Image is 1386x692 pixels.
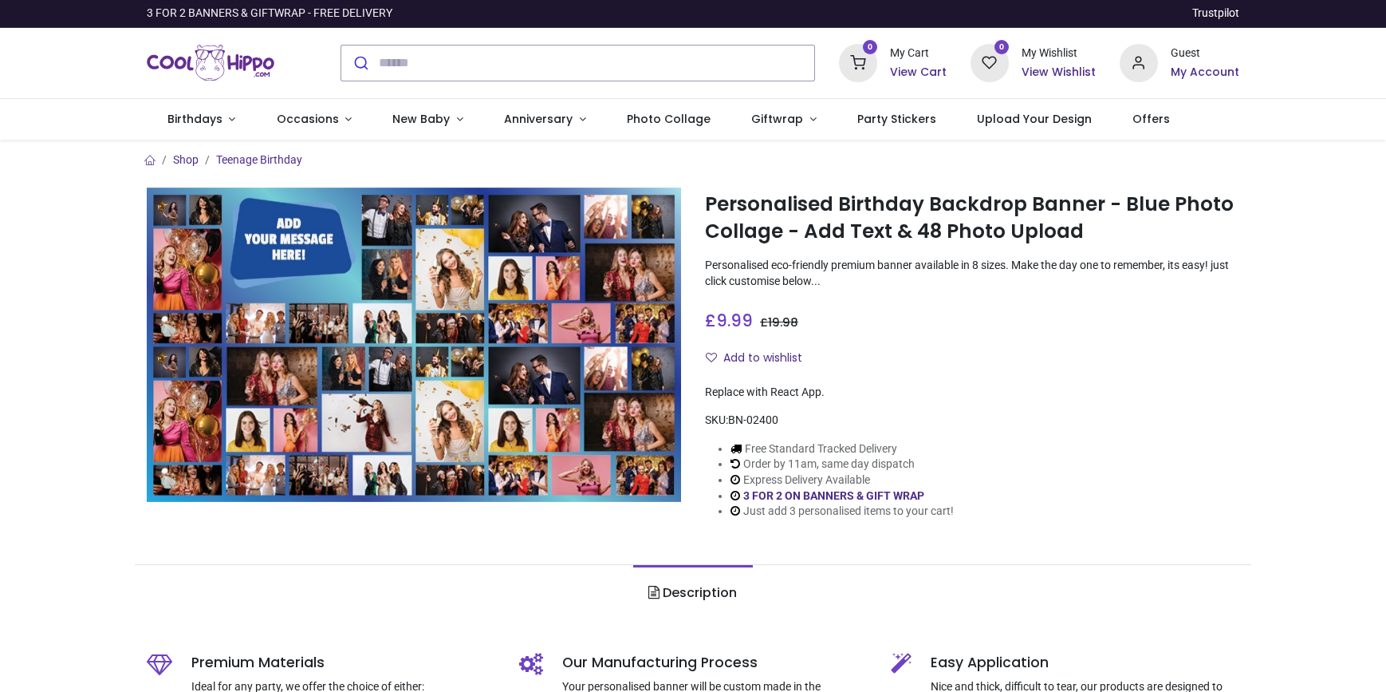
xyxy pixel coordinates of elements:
[971,55,1009,68] a: 0
[147,188,681,502] img: Personalised Birthday Backdrop Banner - Blue Photo Collage - Add Text & 48 Photo Upload
[705,258,1239,289] p: Personalised eco-friendly premium banner available in 8 sizes. Make the day one to remember, its ...
[931,653,1239,673] h5: Easy Application
[730,473,954,488] li: Express Delivery Available
[216,153,302,166] a: Teenage Birthday
[167,111,222,127] span: Birthdays
[147,6,392,22] div: 3 FOR 2 BANNERS & GIFTWRAP - FREE DELIVERY
[483,99,606,140] a: Anniversary
[147,99,256,140] a: Birthdays
[730,441,954,457] li: Free Standard Tracked Delivery
[890,65,947,81] a: View Cart
[977,111,1092,127] span: Upload Your Design
[562,653,868,673] h5: Our Manufacturing Process
[705,309,753,332] span: £
[633,565,752,621] a: Description
[706,352,717,363] i: Add to wishlist
[994,40,1010,55] sup: 0
[147,41,274,85] img: Cool Hippo
[341,45,379,81] button: Submit
[857,111,936,127] span: Party Stickers
[191,653,495,673] h5: Premium Materials
[890,45,947,61] div: My Cart
[705,191,1239,246] h1: Personalised Birthday Backdrop Banner - Blue Photo Collage - Add Text & 48 Photo Upload
[372,99,484,140] a: New Baby
[839,55,877,68] a: 0
[768,314,798,330] span: 19.98
[705,345,816,372] button: Add to wishlistAdd to wishlist
[147,41,274,85] a: Logo of Cool Hippo
[277,111,339,127] span: Occasions
[504,111,573,127] span: Anniversary
[173,153,199,166] a: Shop
[705,385,1239,401] div: Replace with React App.
[730,504,954,520] li: Just add 3 personalised items to your cart!
[760,314,798,330] span: £
[1022,45,1096,61] div: My Wishlist
[1171,65,1239,81] a: My Account
[1132,111,1170,127] span: Offers
[751,111,803,127] span: Giftwrap
[730,99,837,140] a: Giftwrap
[1171,45,1239,61] div: Guest
[1022,65,1096,81] a: View Wishlist
[1192,6,1239,22] a: Trustpilot
[728,413,778,426] span: BN-02400
[705,413,1239,429] div: SKU:
[716,309,753,332] span: 9.99
[392,111,450,127] span: New Baby
[743,489,924,502] a: 3 FOR 2 ON BANNERS & GIFT WRAP
[863,40,878,55] sup: 0
[256,99,372,140] a: Occasions
[730,457,954,473] li: Order by 11am, same day dispatch
[627,111,711,127] span: Photo Collage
